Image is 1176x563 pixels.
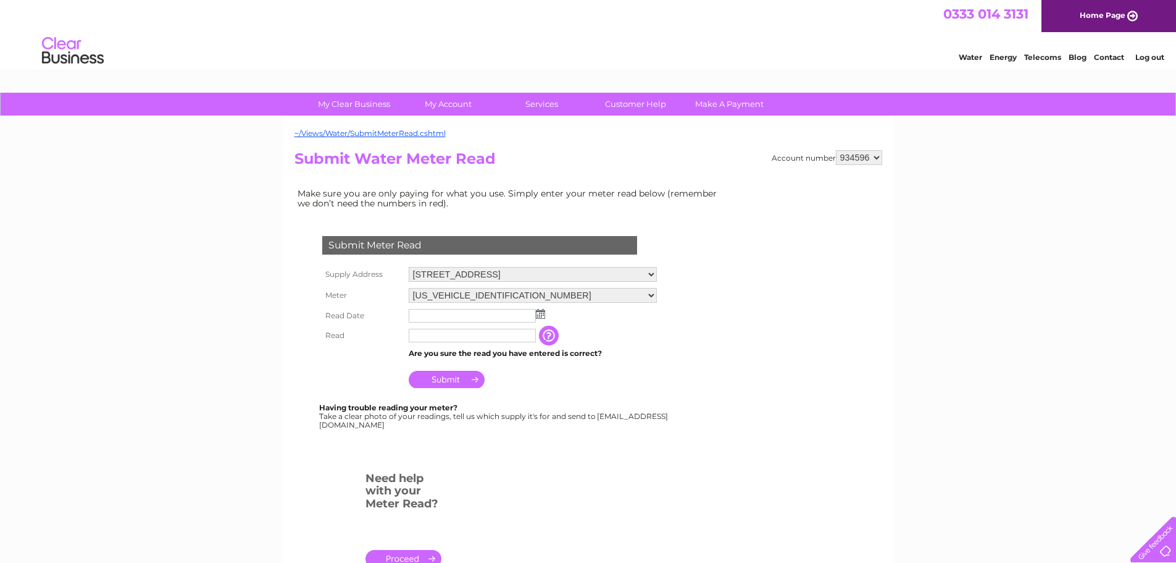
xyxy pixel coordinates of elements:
[319,264,406,285] th: Supply Address
[585,93,686,116] a: Customer Help
[406,345,660,362] td: Are you sure the read you have entered is correct?
[943,6,1028,22] a: 0333 014 3131
[1135,53,1164,62] a: Log out
[1069,53,1086,62] a: Blog
[990,53,1017,62] a: Energy
[294,185,727,211] td: Make sure you are only paying for what you use. Simply enter your meter read below (remember we d...
[397,93,499,116] a: My Account
[365,470,441,517] h3: Need help with your Meter Read?
[1094,53,1124,62] a: Contact
[294,150,882,174] h2: Submit Water Meter Read
[319,326,406,345] th: Read
[409,371,485,388] input: Submit
[1024,53,1061,62] a: Telecoms
[297,7,880,60] div: Clear Business is a trading name of Verastar Limited (registered in [GEOGRAPHIC_DATA] No. 3667643...
[294,129,446,138] a: ~/Views/Water/SubmitMeterRead.cshtml
[303,93,405,116] a: My Clear Business
[319,403,457,412] b: Having trouble reading your meter?
[41,32,104,70] img: logo.png
[536,309,545,319] img: ...
[491,93,593,116] a: Services
[322,236,637,255] div: Submit Meter Read
[772,150,882,165] div: Account number
[319,306,406,326] th: Read Date
[319,404,670,429] div: Take a clear photo of your readings, tell us which supply it's for and send to [EMAIL_ADDRESS][DO...
[319,285,406,306] th: Meter
[959,53,982,62] a: Water
[539,326,561,345] input: Information
[678,93,780,116] a: Make A Payment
